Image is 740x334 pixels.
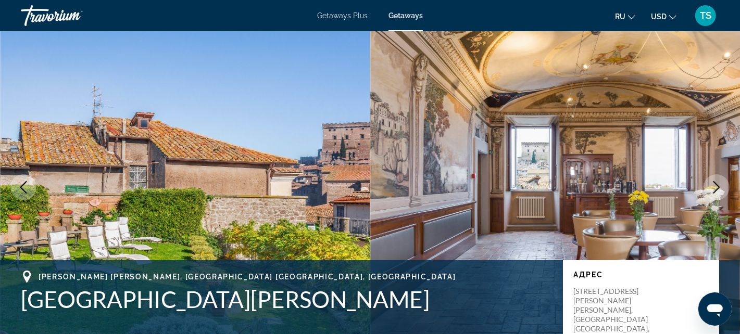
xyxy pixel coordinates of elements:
h1: [GEOGRAPHIC_DATA][PERSON_NAME] [21,286,553,313]
span: USD [651,12,667,21]
a: Travorium [21,2,125,29]
p: Адрес [573,271,709,279]
span: [PERSON_NAME] [PERSON_NAME], [GEOGRAPHIC_DATA] [GEOGRAPHIC_DATA], [GEOGRAPHIC_DATA] [39,273,456,281]
button: Previous image [10,174,36,200]
button: User Menu [692,5,719,27]
iframe: Schaltfläche zum Öffnen des Messaging-Fensters [698,292,732,326]
span: ru [615,12,625,21]
button: Change language [615,9,635,24]
a: Getaways Plus [317,11,368,20]
button: Next image [704,174,730,200]
button: Change currency [651,9,676,24]
span: TS [700,10,711,21]
a: Getaways [388,11,423,20]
